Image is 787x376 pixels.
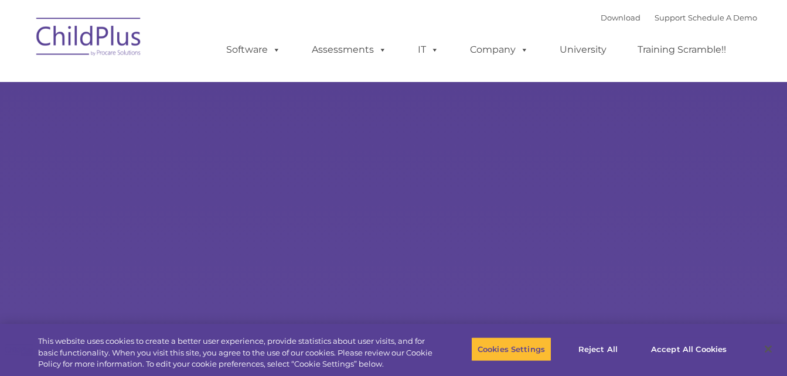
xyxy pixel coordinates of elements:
font: | [601,13,757,22]
img: ChildPlus by Procare Solutions [30,9,148,68]
a: Training Scramble!! [626,38,738,61]
a: Download [601,13,640,22]
a: IT [406,38,451,61]
a: Schedule A Demo [688,13,757,22]
button: Cookies Settings [471,337,551,361]
button: Reject All [561,337,635,361]
a: Company [458,38,540,61]
a: Software [214,38,292,61]
button: Accept All Cookies [645,337,733,361]
a: University [548,38,618,61]
div: This website uses cookies to create a better user experience, provide statistics about user visit... [38,336,433,370]
a: Assessments [300,38,398,61]
a: Support [655,13,686,22]
button: Close [755,336,781,362]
